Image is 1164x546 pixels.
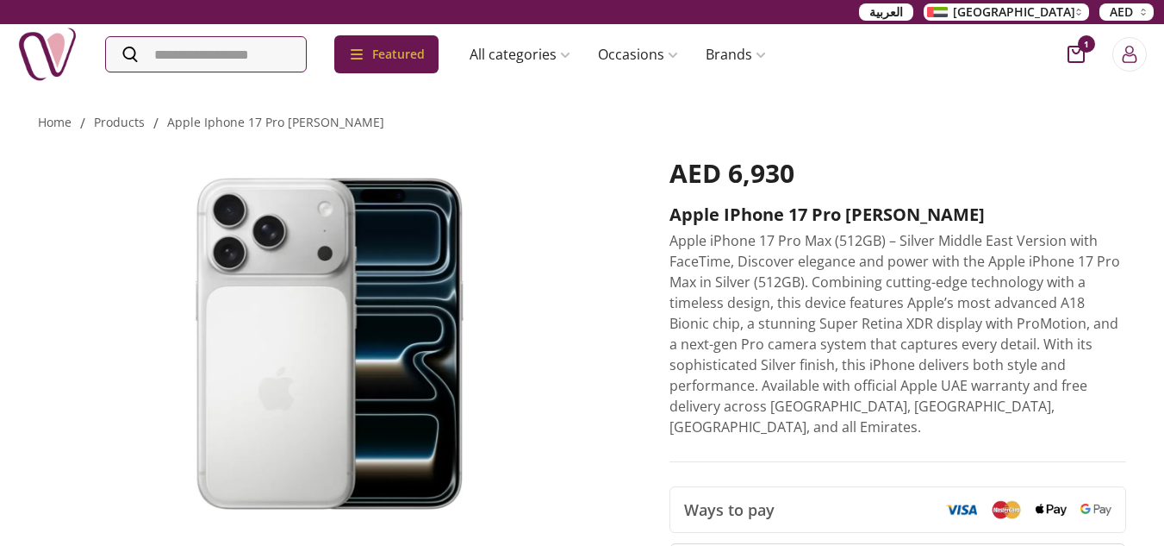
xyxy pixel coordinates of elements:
div: Featured [334,35,439,73]
span: AED [1110,3,1133,21]
a: Home [38,114,72,130]
img: Visa [946,504,977,516]
a: Occasions [584,37,692,72]
button: [GEOGRAPHIC_DATA] [924,3,1089,21]
span: AED 6,930 [669,155,794,191]
a: Brands [692,37,780,72]
span: Ways to pay [684,498,775,522]
button: cart-button [1068,46,1085,63]
p: Apple iPhone 17 Pro Max (512GB) – Silver Middle East Version with FaceTime, Discover elegance and... [669,230,1127,437]
span: [GEOGRAPHIC_DATA] [953,3,1075,21]
span: العربية [869,3,903,21]
button: AED [1099,3,1154,21]
a: apple iphone 17 pro [PERSON_NAME] [167,114,384,130]
img: Nigwa-uae-gifts [17,24,78,85]
a: All categories [456,37,584,72]
a: products [94,114,145,130]
input: Search [106,37,306,72]
img: Apple iPhone 17 Pro Max Silver Apple iPhone 17 Pro Max iPhone 17 Pro Max Apple iPhone 17 Pro Max ... [38,158,621,538]
span: 1 [1078,35,1095,53]
li: / [153,113,159,134]
button: Login [1112,37,1147,72]
img: Apple Pay [1036,504,1067,517]
h2: Apple iPhone 17 Pro [PERSON_NAME] [669,203,1127,227]
img: Arabic_dztd3n.png [927,7,948,17]
img: Mastercard [991,500,1022,518]
img: Google Pay [1080,504,1111,516]
li: / [80,113,85,134]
